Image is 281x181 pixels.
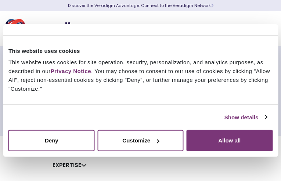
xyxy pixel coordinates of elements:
[53,161,87,169] a: Expertise
[51,68,91,74] a: Privacy Notice
[8,58,273,93] div: This website uses cookies for site operation, security, personalization, and analytics purposes, ...
[211,3,213,8] span: Learn More
[97,130,184,151] button: Customize
[186,130,273,151] button: Allow all
[8,130,95,151] button: Deny
[68,3,213,8] a: Discover the Veradigm Advantage: Connect to the Veradigm NetworkLearn More
[8,46,273,55] div: This website uses cookies
[6,17,94,41] img: Veradigm logo
[259,19,270,38] button: Toggle Navigation Menu
[224,113,267,122] a: Show details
